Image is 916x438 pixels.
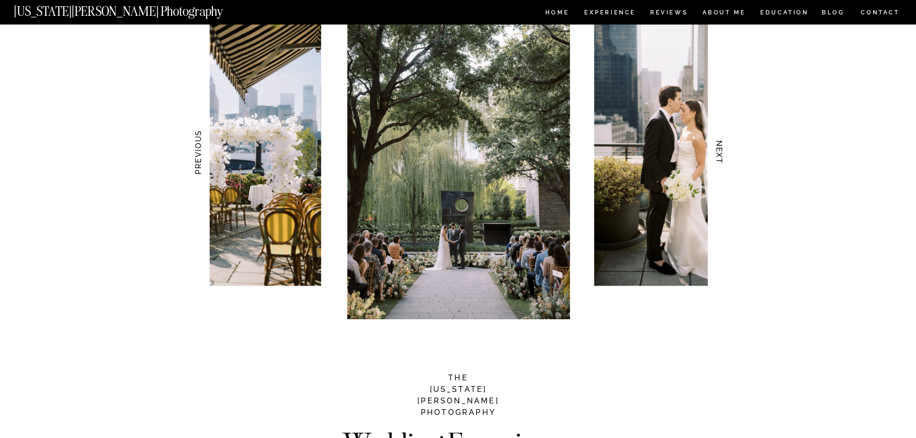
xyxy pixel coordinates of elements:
[702,10,746,18] a: ABOUT ME
[192,122,202,183] h3: PREVIOUS
[411,372,506,417] h2: THE [US_STATE][PERSON_NAME] PHOTOGRAPHY
[860,7,900,18] a: CONTACT
[650,10,686,18] a: REVIEWS
[714,122,724,183] h3: NEXT
[584,10,635,18] a: Experience
[14,5,255,13] a: [US_STATE][PERSON_NAME] Photography
[759,10,810,18] a: EDUCATION
[822,10,845,18] a: BLOG
[543,10,571,18] a: HOME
